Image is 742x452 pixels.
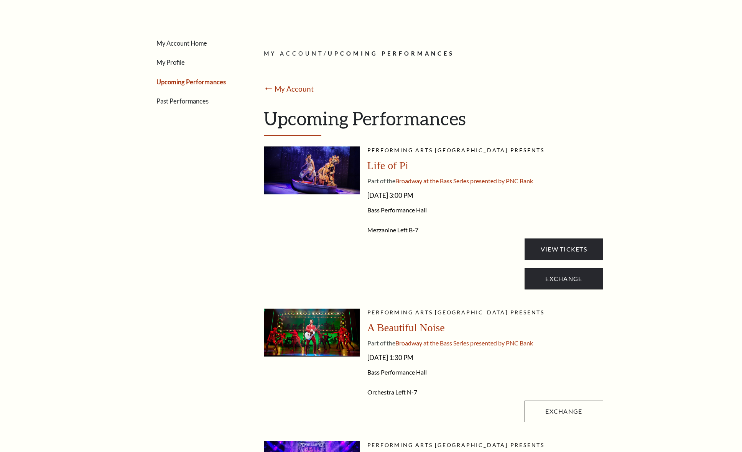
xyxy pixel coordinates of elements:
a: My Account Home [156,39,207,47]
a: Upcoming Performances [156,78,226,85]
a: Past Performances [156,97,209,105]
p: / [264,49,603,59]
img: abn-pdp_desktop-1600x800.jpg [264,309,360,357]
span: [DATE] 1:30 PM [367,352,603,364]
a: My Profile [156,59,185,66]
span: B-7 [409,226,418,233]
span: Upcoming Performances [328,50,454,57]
span: Performing Arts [GEOGRAPHIC_DATA] presents [367,442,545,448]
span: A Beautiful Noise [367,322,445,334]
a: View Tickets [525,238,603,260]
span: Bass Performance Hall [367,368,603,376]
span: Part of the [367,339,395,347]
span: Bass Performance Hall [367,206,603,214]
img: lop-pdp_desktop-1600x800.jpg [264,146,360,194]
span: Life of Pi [367,159,408,171]
span: Mezzanine Left [367,226,408,233]
span: Orchestra Left [367,388,406,396]
a: My Account [275,84,314,93]
span: Broadway at the Bass Series presented by PNC Bank [395,339,533,347]
span: Broadway at the Bass Series presented by PNC Bank [395,177,533,184]
mark: ⭠ [264,84,274,95]
span: Performing Arts [GEOGRAPHIC_DATA] presents [367,309,545,316]
span: Part of the [367,177,395,184]
a: Exchange [525,401,603,422]
h1: Upcoming Performances [264,107,603,136]
span: Performing Arts [GEOGRAPHIC_DATA] presents [367,147,545,153]
a: Exchange [525,268,603,289]
span: My Account [264,50,324,57]
span: N-7 [407,388,417,396]
span: [DATE] 3:00 PM [367,189,603,202]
